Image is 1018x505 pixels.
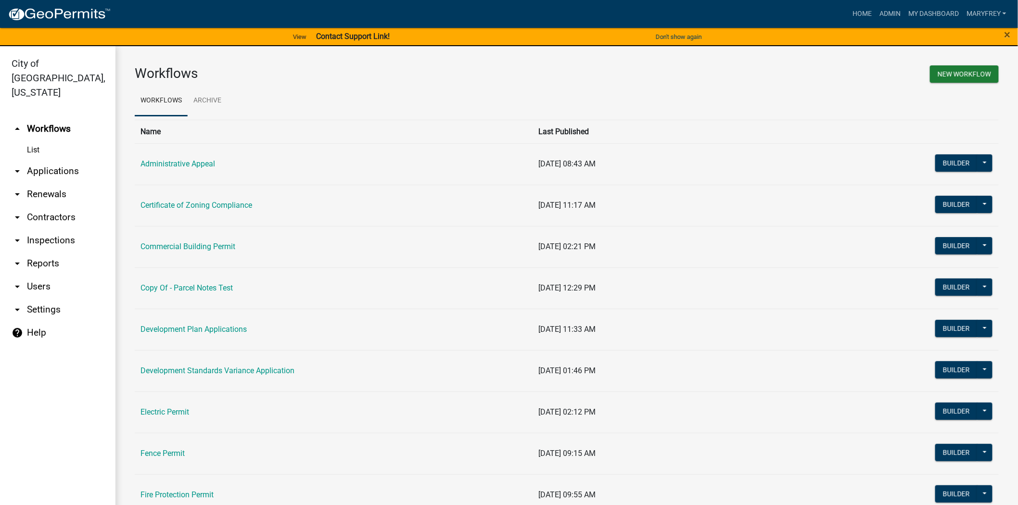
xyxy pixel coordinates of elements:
button: Don't show again [652,29,706,45]
a: Certificate of Zoning Compliance [140,201,252,210]
a: Electric Permit [140,407,189,417]
button: Builder [935,237,978,254]
a: Development Plan Applications [140,325,247,334]
h3: Workflows [135,65,560,82]
span: [DATE] 08:43 AM [539,159,596,168]
span: × [1005,28,1011,41]
strong: Contact Support Link! [316,32,390,41]
a: Copy Of - Parcel Notes Test [140,283,233,292]
th: Last Published [533,120,831,143]
button: Builder [935,278,978,296]
button: Builder [935,196,978,213]
span: [DATE] 11:33 AM [539,325,596,334]
button: Builder [935,485,978,503]
i: arrow_drop_down [12,212,23,223]
span: [DATE] 02:21 PM [539,242,596,251]
a: My Dashboard [904,5,963,23]
th: Name [135,120,533,143]
i: help [12,327,23,339]
i: arrow_drop_down [12,258,23,269]
button: Builder [935,154,978,172]
a: Development Standards Variance Application [140,366,294,375]
a: Home [849,5,876,23]
i: arrow_drop_down [12,304,23,316]
button: Builder [935,444,978,461]
button: New Workflow [930,65,999,83]
a: MaryFrey [963,5,1010,23]
span: [DATE] 01:46 PM [539,366,596,375]
a: Workflows [135,86,188,116]
a: Administrative Appeal [140,159,215,168]
i: arrow_drop_up [12,123,23,135]
a: Archive [188,86,227,116]
span: [DATE] 02:12 PM [539,407,596,417]
span: [DATE] 09:55 AM [539,490,596,499]
a: Commercial Building Permit [140,242,235,251]
a: Fire Protection Permit [140,490,214,499]
button: Close [1005,29,1011,40]
span: [DATE] 09:15 AM [539,449,596,458]
span: [DATE] 11:17 AM [539,201,596,210]
i: arrow_drop_down [12,189,23,200]
a: Admin [876,5,904,23]
i: arrow_drop_down [12,235,23,246]
button: Builder [935,403,978,420]
span: [DATE] 12:29 PM [539,283,596,292]
a: View [289,29,310,45]
i: arrow_drop_down [12,165,23,177]
a: Fence Permit [140,449,185,458]
i: arrow_drop_down [12,281,23,292]
button: Builder [935,320,978,337]
button: Builder [935,361,978,379]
